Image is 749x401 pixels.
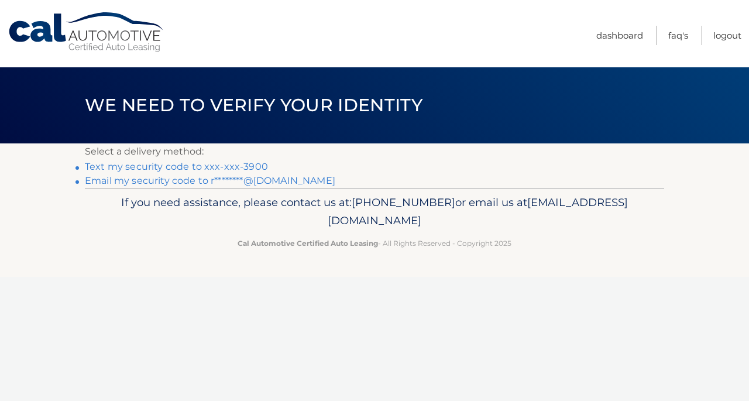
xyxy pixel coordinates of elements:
strong: Cal Automotive Certified Auto Leasing [238,239,378,248]
a: Dashboard [596,26,643,45]
span: We need to verify your identity [85,94,422,116]
p: Select a delivery method: [85,143,664,160]
p: If you need assistance, please contact us at: or email us at [92,193,657,231]
a: Text my security code to xxx-xxx-3900 [85,161,268,172]
a: Cal Automotive [8,12,166,53]
span: [PHONE_NUMBER] [352,196,455,209]
p: - All Rights Reserved - Copyright 2025 [92,237,657,249]
a: Logout [713,26,741,45]
a: FAQ's [668,26,688,45]
a: Email my security code to r********@[DOMAIN_NAME] [85,175,335,186]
